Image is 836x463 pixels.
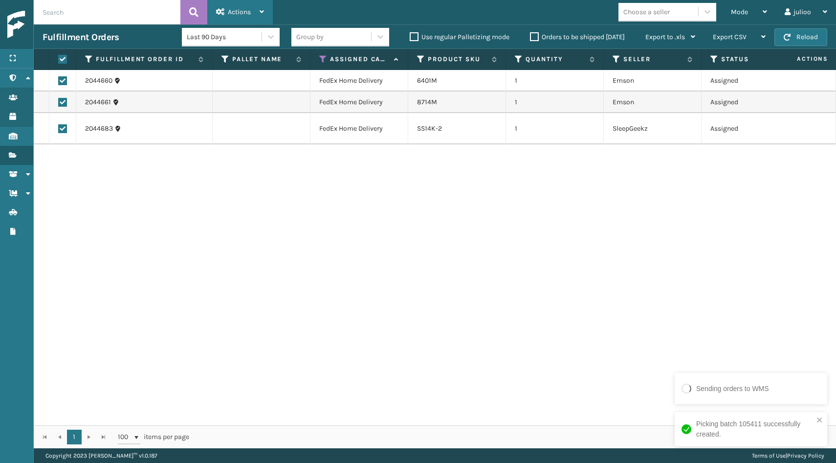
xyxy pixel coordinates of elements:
label: Fulfillment Order Id [96,55,194,64]
label: Pallet Name [232,55,291,64]
a: 6401M [417,76,437,85]
a: 1 [67,430,82,444]
td: Assigned [702,92,799,113]
label: Use regular Palletizing mode [410,33,509,41]
td: FedEx Home Delivery [310,92,408,113]
td: FedEx Home Delivery [310,70,408,92]
div: Sending orders to WMS [696,384,769,394]
td: Emson [604,92,702,113]
p: Copyright 2023 [PERSON_NAME]™ v 1.0.187 [45,448,157,463]
span: Actions [228,8,251,16]
label: Assigned Carrier Service [330,55,389,64]
td: Emson [604,70,702,92]
span: 100 [118,432,132,442]
label: Product SKU [428,55,487,64]
label: Status [721,55,780,64]
button: Reload [774,28,827,46]
div: Group by [296,32,324,42]
td: 1 [506,113,604,144]
div: Last 90 Days [187,32,263,42]
span: Export CSV [713,33,747,41]
button: close [816,416,823,425]
td: SleepGeekz [604,113,702,144]
td: Assigned [702,70,799,92]
div: Choose a seller [623,7,670,17]
a: SS14K-2 [417,124,442,133]
span: Export to .xls [645,33,685,41]
div: Picking batch 105411 successfully created. [696,419,814,440]
label: Orders to be shipped [DATE] [530,33,625,41]
a: 2044683 [85,124,113,134]
label: Seller [623,55,682,64]
span: items per page [118,430,189,444]
a: 2044660 [85,76,112,86]
span: Mode [731,8,748,16]
td: 1 [506,92,604,113]
td: FedEx Home Delivery [310,113,408,144]
td: 1 [506,70,604,92]
img: logo [7,11,95,39]
div: 1 - 3 of 3 items [203,432,825,442]
a: 2044661 [85,97,111,107]
span: Actions [766,51,834,67]
h3: Fulfillment Orders [43,31,119,43]
td: Assigned [702,113,799,144]
label: Quantity [526,55,585,64]
a: 8714M [417,98,437,106]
